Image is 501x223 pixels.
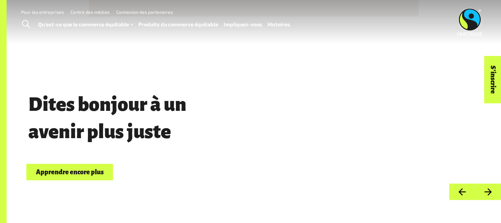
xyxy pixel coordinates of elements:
[267,20,290,29] a: Histoires
[26,148,205,161] font: Choisissez le commerce équitable
[224,20,262,29] a: Impliquez-vous
[38,20,133,29] a: Qu'est-ce que le commerce équitable
[267,21,290,27] font: Histoires
[138,21,218,27] font: Produits du commerce équitable
[489,65,496,94] font: S'inscrire
[26,164,113,181] a: Apprendre encore plus
[36,168,104,176] font: Apprendre encore plus
[18,16,34,33] a: Basculer la recherche
[28,94,186,142] font: Dites bonjour à un avenir plus juste
[21,9,64,15] a: Pour les entreprises
[475,184,501,200] button: Suivant
[138,20,218,29] a: Produits du commerce équitable
[457,8,483,36] img: Logo de Fairtrade Australie Nouvelle-Zélande
[116,9,173,15] a: Connexion des partenaires
[70,9,110,15] a: Centre des médias
[224,21,262,27] font: Impliquez-vous
[449,184,475,200] button: Précédent
[38,21,129,27] font: Qu'est-ce que le commerce équitable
